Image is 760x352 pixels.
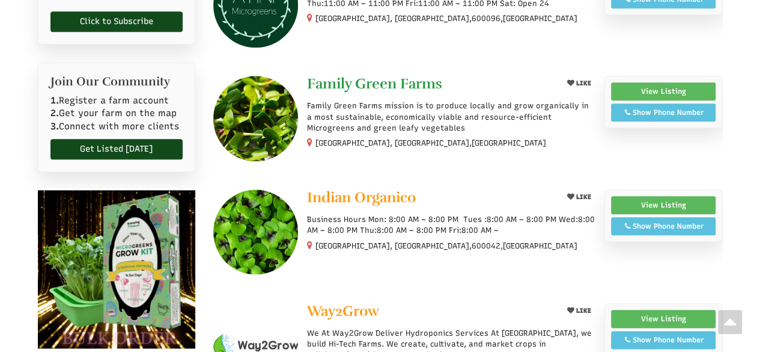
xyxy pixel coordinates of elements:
[503,13,577,24] span: [GEOGRAPHIC_DATA]
[307,190,553,208] a: Indian Organico
[574,193,591,201] span: LIKE
[50,75,183,88] h2: Join Our Community
[611,310,716,328] a: View Listing
[50,94,183,133] p: Register a farm account Get your farm on the map Connect with more clients
[563,303,595,318] button: LIKE
[307,76,553,94] a: Family Green Farms
[315,138,546,147] small: [GEOGRAPHIC_DATA], [GEOGRAPHIC_DATA],
[50,108,59,119] b: 2.
[611,196,716,214] a: View Listing
[315,14,577,23] small: [GEOGRAPHIC_DATA], [GEOGRAPHIC_DATA], ,
[50,121,59,132] b: 3.
[213,76,298,161] img: Family Green Farms
[563,190,595,205] button: LIKE
[50,95,59,106] b: 1.
[307,214,595,236] p: Business Hours Mon: 8:00 AM – 8:00 PM Tues :8:00 AM – 8:00 PM Wed:8:00 AM – 8:00 PM Thu:8:00 AM –...
[50,11,183,32] a: Click to Subscribe
[618,221,710,232] div: Show Phone Number
[307,188,416,206] span: Indian Organico
[618,335,710,345] div: Show Phone Number
[213,190,298,274] img: Indian Organico
[38,190,196,348] img: ezgif com optimize
[307,303,553,322] a: Way2Grow
[50,139,183,159] a: Get Listed [DATE]
[618,107,710,118] div: Show Phone Number
[315,241,577,250] small: [GEOGRAPHIC_DATA], [GEOGRAPHIC_DATA], ,
[563,76,595,91] button: LIKE
[574,79,591,87] span: LIKE
[503,241,577,252] span: [GEOGRAPHIC_DATA]
[307,302,379,320] span: Way2Grow
[307,75,442,93] span: Family Green Farms
[611,82,716,100] a: View Listing
[472,13,500,24] span: 600096
[307,100,595,134] p: Family Green Farms mission is to produce locally and grow organically in a most sustainable, econ...
[472,138,546,149] span: [GEOGRAPHIC_DATA]
[574,307,591,315] span: LIKE
[472,241,500,252] span: 600042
